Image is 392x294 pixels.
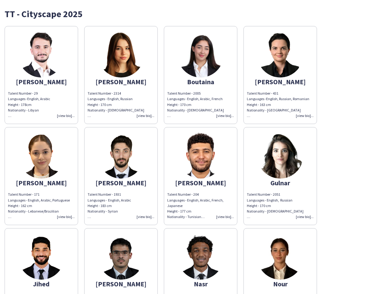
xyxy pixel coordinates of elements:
span: Nationality - [DEMOGRAPHIC_DATA] [247,209,303,213]
img: thumb-fc0ec41b-593b-4b91-99e2-c5bc9b7bb986.png [178,133,224,179]
span: Talent Number - 431 Languages - [247,91,278,101]
span: Height - 163 cm [247,102,271,107]
span: Height - 178cm [8,102,32,107]
div: Nasr [167,281,234,287]
div: TT - Cityscape 2025 [5,9,387,18]
span: Talent Number - 29 Languages - [8,91,38,101]
div: Talent Number - 2005 [167,91,234,96]
div: Nationality - [GEOGRAPHIC_DATA] [247,107,314,119]
span: Languages - English, Russian [247,198,292,202]
span: Talent Number - 2051 [247,192,280,197]
div: Gulnar [247,180,314,186]
img: thumb-c1daa408-3f4e-4daf-973d-e9d8305fab80.png [257,133,303,179]
img: thumb-66549d24eb896.jpeg [257,234,303,280]
img: thumb-b083d176-5831-489b-b25d-683b51895855.png [98,32,144,77]
div: [PERSON_NAME] [8,180,75,186]
span: Talent Number - 171 Languages - English, Arabic, Portuguese Height - 162 cm Nationality - Lebanes... [8,192,70,219]
div: Talent Number - 1931 Languages - English, Arabic Height - 183 cm Nationality - Syrian [88,192,154,220]
span: Languages - English, Arabic, French Height - 170 cm Nationality - [DEMOGRAPHIC_DATA] [167,96,224,118]
img: thumb-2e773132-ef44-479f-9502-58c033076bc2.png [257,32,303,77]
img: thumb-cf1ef100-bd4c-4bfa-8225-f76fb2db5789.png [98,133,144,179]
span: Talent Number - 2314 [88,91,121,96]
span: Height - 170 cm [247,203,271,208]
div: [PERSON_NAME] [88,79,154,85]
div: [PERSON_NAME] [8,79,75,85]
span: English, Russian, Romanian [266,96,309,101]
img: thumb-e4113425-5afa-4119-9bfc-ab93567e8ec3.png [178,32,224,77]
img: thumb-82cd6232-34da-43cd-8e71-bad1ae3a7233.jpg [18,234,64,280]
img: thumb-99595767-d77e-4714-a9c3-349fba0315ce.png [18,133,64,179]
div: Boutaina [167,79,234,85]
img: thumb-2f978ac4-2f16-45c0-8638-0408f1e67c19.png [98,234,144,280]
div: [PERSON_NAME] [88,281,154,287]
div: Nour [247,281,314,287]
span: Languages - English, Russian Height - 170 cm Nationality - [DEMOGRAPHIC_DATA] [88,96,144,118]
span: English, Arabic [27,96,50,101]
img: thumb-24027445-e4bb-4dde-9a2a-904929da0a6e.png [178,234,224,280]
div: [PERSON_NAME] [247,79,314,85]
img: thumb-6f468c74-4645-40a4-a044-d0cb2bae7fce.png [18,32,64,77]
span: Nationality - Libyan [8,108,39,112]
div: [PERSON_NAME] [88,180,154,186]
div: [PERSON_NAME] [167,180,234,186]
div: Jihed [8,281,75,287]
span: Talent Number - 204 Languages - English, Arabic, French, Japanese Height - 177 cm Nationality - T... [167,192,224,219]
